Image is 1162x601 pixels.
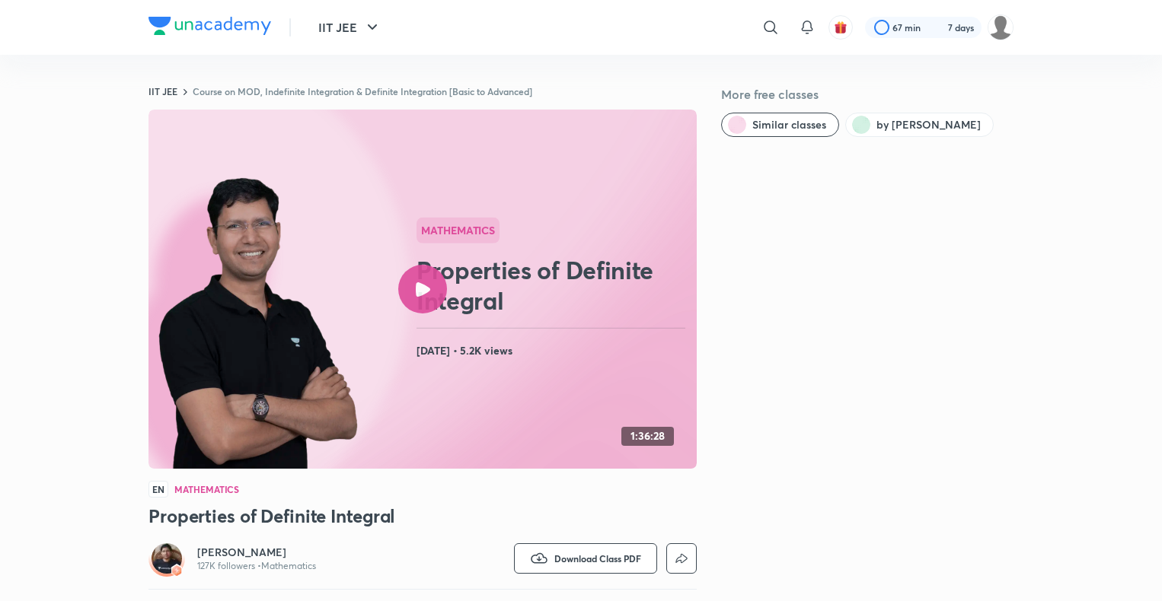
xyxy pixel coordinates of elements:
img: Avatar [152,543,182,574]
a: Avatarbadge [148,540,185,577]
span: by Manoj Chauhan [876,117,981,132]
span: EN [148,481,168,498]
h2: Properties of Definite Integral [417,255,691,316]
img: avatar [834,21,848,34]
span: Download Class PDF [554,552,641,564]
h4: Mathematics [174,485,239,494]
p: 127K followers • Mathematics [197,560,316,572]
a: Company Logo [148,17,271,39]
a: Course on MOD, Indefinite Integration & Definite Integration [Basic to Advanced] [193,85,532,97]
button: Download Class PDF [514,543,657,574]
h5: More free classes [721,85,1014,103]
img: Company Logo [148,17,271,35]
button: by Manoj Chauhan [845,113,994,137]
img: SANJU TALUKDAR [988,14,1014,40]
a: [PERSON_NAME] [197,545,316,560]
span: Similar classes [752,117,826,132]
a: IIT JEE [148,85,177,97]
button: avatar [828,15,853,40]
button: Similar classes [721,113,839,137]
img: streak [930,20,945,35]
button: IIT JEE [309,12,391,43]
h4: 1:36:28 [630,430,665,443]
img: badge [171,565,182,576]
h3: Properties of Definite Integral [148,504,697,528]
h4: [DATE] • 5.2K views [417,341,691,361]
